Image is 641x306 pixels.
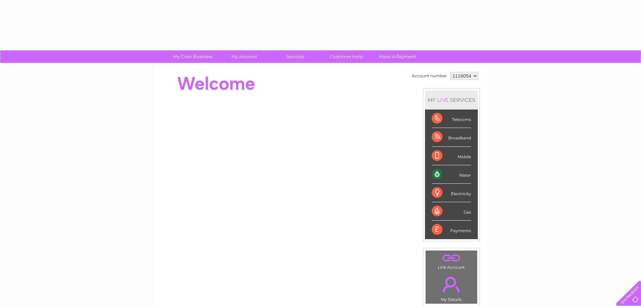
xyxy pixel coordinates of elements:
[432,147,471,165] div: Mobile
[425,90,478,110] div: MY SERVICES
[432,165,471,184] div: Water
[436,97,450,103] div: LIVE
[432,110,471,128] div: Telecoms
[165,50,221,63] a: My Clear Business
[425,250,477,271] td: Link Account
[268,50,323,63] a: Services
[432,202,471,221] div: Gas
[410,70,449,82] td: Account number
[432,221,471,239] div: Payments
[216,50,272,63] a: My Account
[370,50,425,63] a: Make A Payment
[425,271,477,304] td: My Details
[432,128,471,146] div: Broadband
[319,50,374,63] a: Customer Help
[427,273,475,296] a: .
[427,252,475,264] a: .
[432,184,471,202] div: Electricity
